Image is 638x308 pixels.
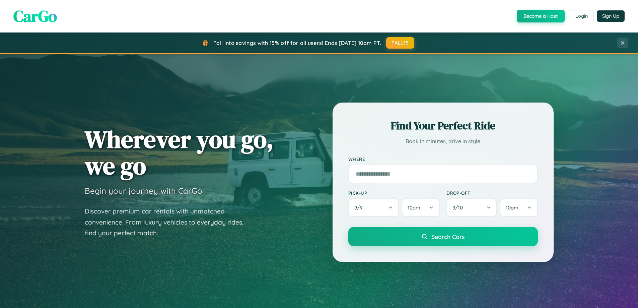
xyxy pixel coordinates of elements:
[506,204,518,211] span: 10am
[348,227,538,246] button: Search Cars
[354,204,366,211] span: 9 / 9
[348,118,538,133] h2: Find Your Perfect Ride
[570,10,593,22] button: Login
[446,198,497,217] button: 9/10
[85,186,202,196] h3: Begin your journey with CarGo
[348,136,538,146] p: Book in minutes, drive in style
[348,198,399,217] button: 9/9
[402,198,439,217] button: 10am
[348,190,440,196] label: Pick-up
[597,10,625,22] button: Sign Up
[408,204,420,211] span: 10am
[500,198,538,217] button: 10am
[85,126,274,179] h1: Wherever you go, we go
[452,204,466,211] span: 9 / 10
[431,233,465,240] span: Search Cars
[85,206,252,239] p: Discover premium car rentals with unmatched convenience. From luxury vehicles to everyday rides, ...
[446,190,538,196] label: Drop-off
[517,10,565,22] button: Become a Host
[386,37,414,49] button: FALL15
[348,156,538,162] label: Where
[213,40,381,46] span: Fall into savings with 15% off for all users! Ends [DATE] 10am PT.
[13,5,57,27] span: CarGo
